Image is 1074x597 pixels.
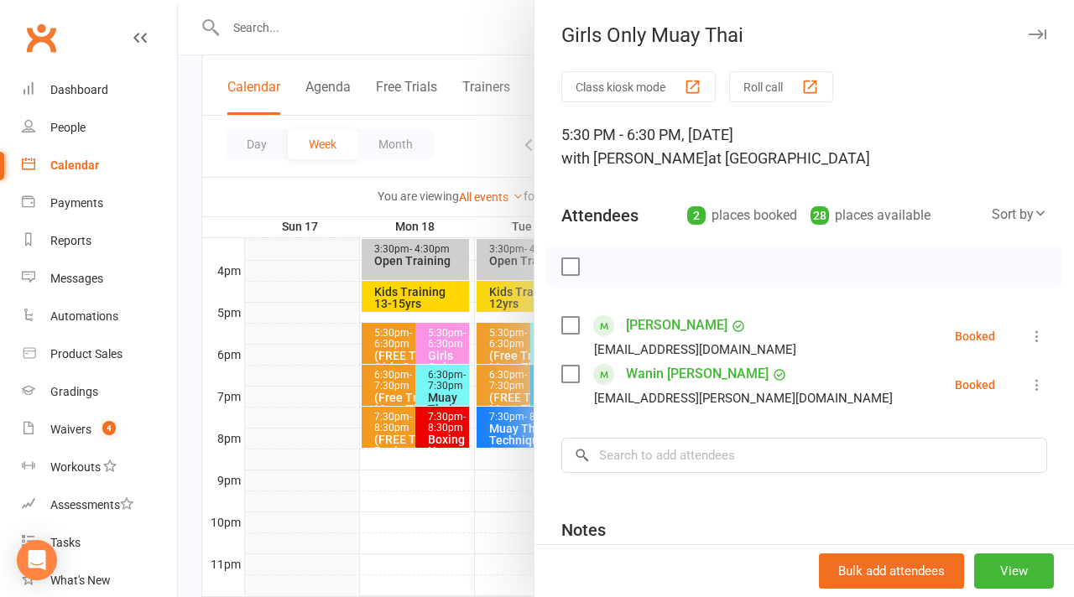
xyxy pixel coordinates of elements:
[50,121,86,134] div: People
[561,518,606,542] div: Notes
[22,184,177,222] a: Payments
[50,536,81,549] div: Tasks
[22,298,177,335] a: Automations
[22,335,177,373] a: Product Sales
[50,423,91,436] div: Waivers
[811,206,829,225] div: 28
[22,486,177,524] a: Assessments
[819,553,964,589] button: Bulk add attendees
[22,71,177,109] a: Dashboard
[687,206,706,225] div: 2
[561,149,708,167] span: with [PERSON_NAME]
[594,387,893,409] div: [EMAIL_ADDRESS][PERSON_NAME][DOMAIN_NAME]
[50,272,103,285] div: Messages
[22,222,177,260] a: Reports
[50,196,103,210] div: Payments
[534,23,1074,47] div: Girls Only Muay Thai
[22,109,177,147] a: People
[626,361,769,387] a: Wanin [PERSON_NAME]
[20,17,62,59] a: Clubworx
[50,460,101,474] div: Workouts
[561,123,1047,170] div: 5:30 PM - 6:30 PM, [DATE]
[955,330,995,342] div: Booked
[626,312,727,339] a: [PERSON_NAME]
[708,149,870,167] span: at [GEOGRAPHIC_DATA]
[50,158,99,172] div: Calendar
[22,373,177,411] a: Gradings
[50,234,91,247] div: Reports
[50,574,111,587] div: What's New
[50,83,108,96] div: Dashboard
[50,498,133,511] div: Assessments
[974,553,1054,589] button: View
[22,449,177,486] a: Workouts
[22,411,177,449] a: Waivers 4
[561,438,1047,473] input: Search to add attendees
[729,71,833,102] button: Roll call
[102,421,116,435] span: 4
[687,204,797,227] div: places booked
[992,204,1047,226] div: Sort by
[22,260,177,298] a: Messages
[17,540,57,580] div: Open Intercom Messenger
[955,379,995,391] div: Booked
[811,204,931,227] div: places available
[50,309,118,323] div: Automations
[561,204,639,227] div: Attendees
[50,347,123,361] div: Product Sales
[22,147,177,184] a: Calendar
[594,339,796,361] div: [EMAIL_ADDRESS][DOMAIN_NAME]
[50,385,98,398] div: Gradings
[22,524,177,562] a: Tasks
[561,71,716,102] button: Class kiosk mode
